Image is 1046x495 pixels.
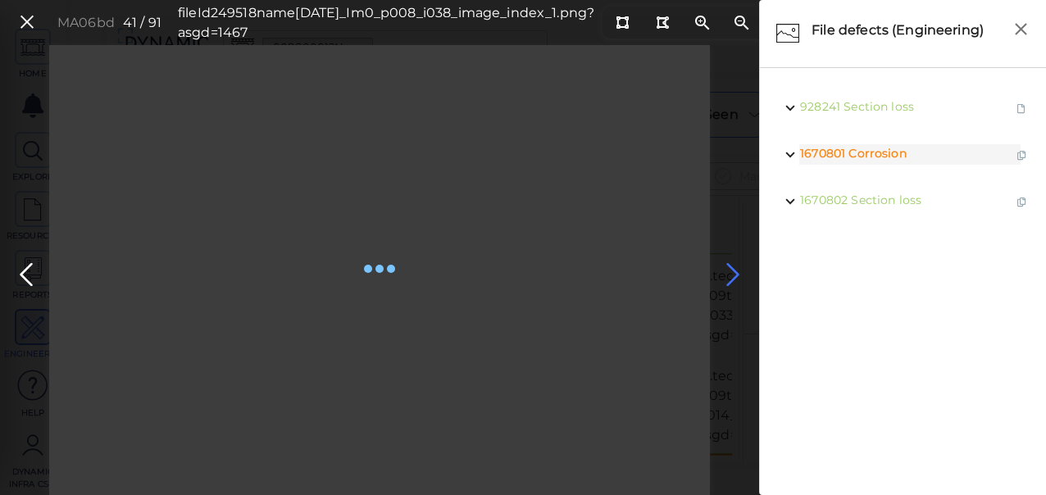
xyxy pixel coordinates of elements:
div: 1670802 Section loss [768,178,1038,225]
div: 928241 Section loss [768,84,1038,131]
span: Corrosion [848,146,906,161]
iframe: Chat [976,421,1034,483]
span: 1670801 [800,146,845,161]
div: fileId 249518 name [DATE]_Im0_p008_i038_image_index_1.png?asgd=1467 [178,3,594,43]
span: 928241 [800,99,840,114]
div: File defects (Engineering) [807,16,1005,51]
span: Section loss [851,193,921,207]
span: Section loss [844,99,914,114]
span: 1670802 [800,193,848,207]
div: 41 / 91 [123,13,161,33]
div: MA06bd [57,13,115,33]
div: 1670801 Corrosion [768,131,1038,178]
